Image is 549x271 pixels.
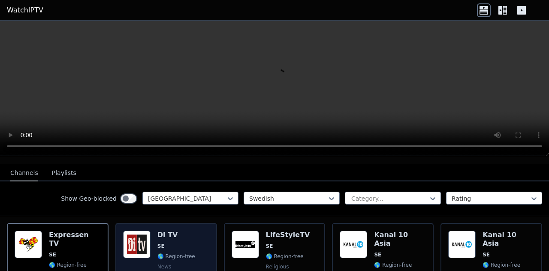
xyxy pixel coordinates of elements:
[483,231,534,248] h6: Kanal 10 Asia
[340,231,367,258] img: Kanal 10 Asia
[374,231,426,248] h6: Kanal 10 Asia
[374,251,381,258] span: SE
[374,262,412,268] span: 🌎 Region-free
[266,231,310,239] h6: LifeStyleTV
[266,243,273,250] span: SE
[61,194,117,203] label: Show Geo-blocked
[232,231,259,258] img: LifeStyleTV
[10,165,38,181] button: Channels
[52,165,76,181] button: Playlists
[157,253,195,260] span: 🌎 Region-free
[7,5,43,15] a: WatchIPTV
[49,262,87,268] span: 🌎 Region-free
[448,231,476,258] img: Kanal 10 Asia
[157,263,171,270] span: news
[123,231,151,258] img: Di TV
[266,263,289,270] span: religious
[483,262,520,268] span: 🌎 Region-free
[157,231,195,239] h6: Di TV
[15,231,42,258] img: Expressen TV
[483,251,490,258] span: SE
[49,251,56,258] span: SE
[266,253,304,260] span: 🌎 Region-free
[157,243,165,250] span: SE
[49,231,101,248] h6: Expressen TV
